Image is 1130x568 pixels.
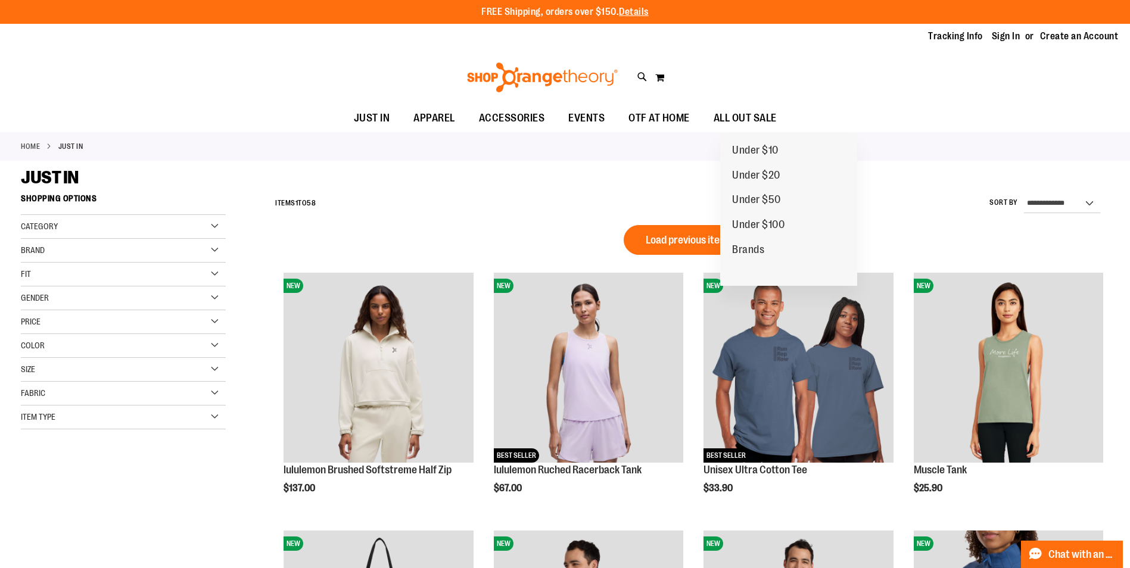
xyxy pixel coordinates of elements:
[21,317,41,326] span: Price
[284,279,303,293] span: NEW
[732,244,764,258] span: Brands
[295,199,298,207] span: 1
[494,273,683,462] img: lululemon Ruched Racerback Tank
[21,412,55,422] span: Item Type
[21,141,40,152] a: Home
[479,105,545,132] span: ACCESSORIES
[21,269,31,279] span: Fit
[989,198,1018,208] label: Sort By
[914,273,1103,464] a: Muscle TankNEW
[698,267,899,524] div: product
[284,273,473,464] a: lululemon Brushed Softstreme Half ZipNEW
[465,63,620,92] img: Shop Orangetheory
[703,483,734,494] span: $33.90
[494,273,683,464] a: lululemon Ruched Racerback TankNEWBEST SELLER
[354,105,390,132] span: JUST IN
[908,267,1109,524] div: product
[284,483,317,494] span: $137.00
[914,464,967,476] a: Muscle Tank
[624,225,755,255] button: Load previous items
[703,448,749,463] span: BEST SELLER
[494,536,513,551] span: NEW
[494,279,513,293] span: NEW
[21,188,226,215] strong: Shopping Options
[284,273,473,462] img: lululemon Brushed Softstreme Half Zip
[413,105,455,132] span: APPAREL
[646,234,733,246] span: Load previous items
[1040,30,1119,43] a: Create an Account
[619,7,649,17] a: Details
[21,167,79,188] span: JUST IN
[703,273,893,462] img: Unisex Ultra Cotton Tee
[703,536,723,551] span: NEW
[494,483,524,494] span: $67.00
[703,464,807,476] a: Unisex Ultra Cotton Tee
[284,536,303,551] span: NEW
[1048,549,1116,560] span: Chat with an Expert
[58,141,83,152] strong: JUST IN
[714,105,777,132] span: ALL OUT SALE
[992,30,1020,43] a: Sign In
[21,221,58,231] span: Category
[914,483,944,494] span: $25.90
[732,194,781,208] span: Under $50
[21,364,35,374] span: Size
[914,536,933,551] span: NEW
[494,464,642,476] a: lululemon Ruched Racerback Tank
[21,293,49,302] span: Gender
[21,341,45,350] span: Color
[21,388,45,398] span: Fabric
[628,105,690,132] span: OTF AT HOME
[914,273,1103,462] img: Muscle Tank
[703,279,723,293] span: NEW
[1021,541,1123,568] button: Chat with an Expert
[732,144,779,159] span: Under $10
[488,267,689,524] div: product
[481,5,649,19] p: FREE Shipping, orders over $150.
[275,194,316,213] h2: Items to
[307,199,316,207] span: 58
[732,169,780,184] span: Under $20
[568,105,605,132] span: EVENTS
[732,219,785,233] span: Under $100
[284,464,452,476] a: lululemon Brushed Softstreme Half Zip
[703,273,893,464] a: Unisex Ultra Cotton TeeNEWBEST SELLER
[928,30,983,43] a: Tracking Info
[278,267,479,524] div: product
[494,448,539,463] span: BEST SELLER
[914,279,933,293] span: NEW
[21,245,45,255] span: Brand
